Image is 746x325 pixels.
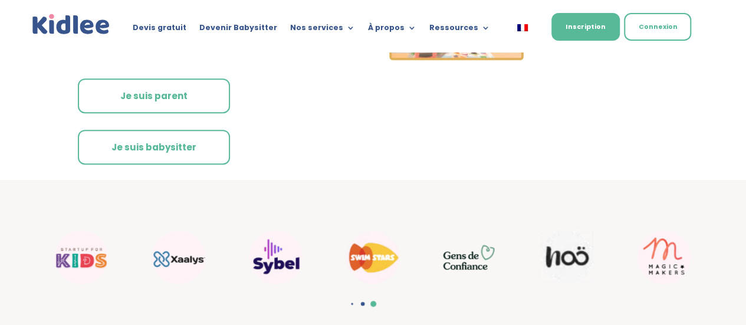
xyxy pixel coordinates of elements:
[249,231,302,284] img: Sybel
[368,24,416,37] a: À propos
[199,24,277,37] a: Devenir Babysitter
[78,130,230,165] a: Je suis babysitter
[637,231,691,284] img: Magic makers
[360,301,364,306] span: Go to slide 3
[232,225,320,290] div: 16 / 22
[78,78,230,114] a: Je suis parent
[37,225,126,290] div: 14 / 22
[134,225,223,290] div: 15 / 22
[133,24,186,37] a: Devis gratuit
[55,231,108,284] img: startup for kids
[389,50,671,64] picture: Imgs-2
[30,12,113,37] a: Kidlee Logo
[620,225,708,290] div: 20 / 22
[370,301,376,307] span: Go to slide 4
[152,231,205,284] img: Xaalys
[551,13,620,41] a: Inscription
[328,225,417,290] div: 17 / 22
[346,231,399,284] img: Swim stars
[426,231,514,284] div: 18 / 22
[290,24,355,37] a: Nos services
[443,244,497,269] img: GDC
[624,13,691,41] a: Connexion
[351,303,353,304] span: Go to slide 2
[540,231,593,283] img: Noo
[429,24,490,37] a: Ressources
[523,225,612,289] div: 19 / 22
[517,24,528,31] img: Français
[30,12,113,37] img: logo_kidlee_bleu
